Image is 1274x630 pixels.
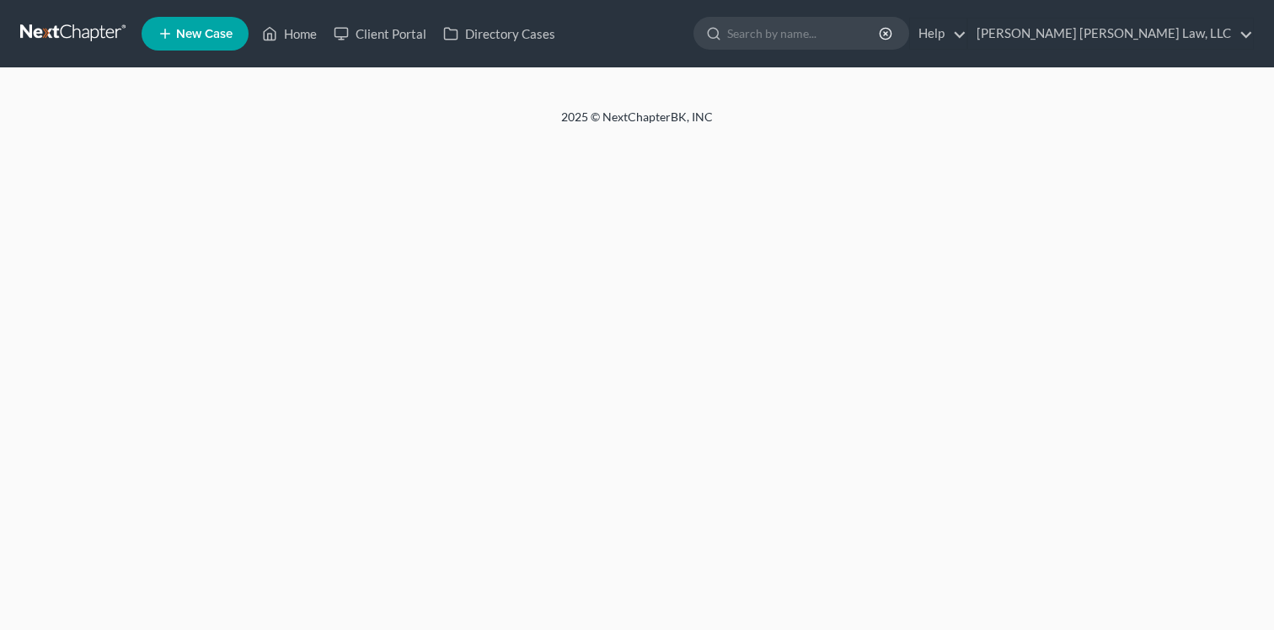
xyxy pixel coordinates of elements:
[325,19,435,49] a: Client Portal
[910,19,966,49] a: Help
[968,19,1253,49] a: [PERSON_NAME] [PERSON_NAME] Law, LLC
[254,19,325,49] a: Home
[176,28,233,40] span: New Case
[157,109,1117,139] div: 2025 © NextChapterBK, INC
[435,19,564,49] a: Directory Cases
[727,18,881,49] input: Search by name...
